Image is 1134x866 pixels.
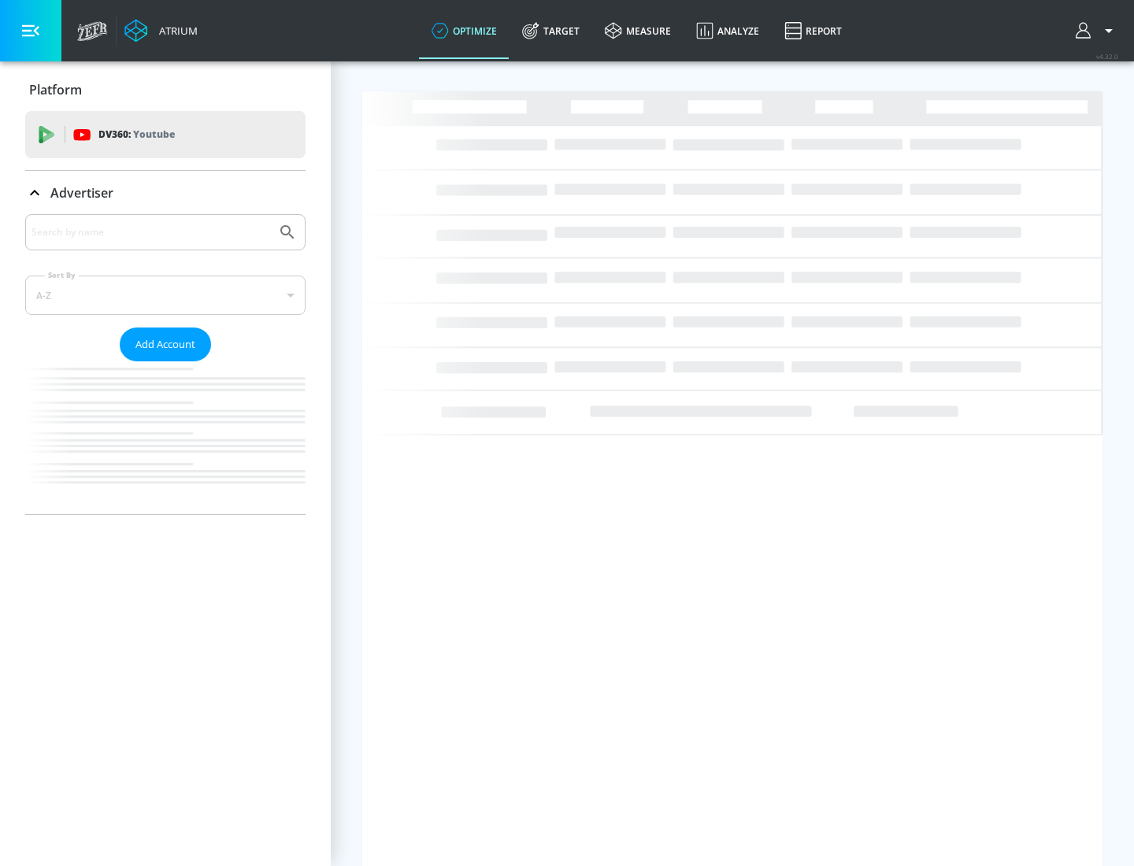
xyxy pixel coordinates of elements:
input: Search by name [31,222,270,242]
a: Report [772,2,854,59]
p: Advertiser [50,184,113,202]
a: optimize [419,2,510,59]
a: measure [592,2,684,59]
span: v 4.32.0 [1096,52,1118,61]
p: Youtube [133,126,175,142]
div: DV360: Youtube [25,111,306,158]
div: A-Z [25,276,306,315]
p: Platform [29,81,82,98]
div: Platform [25,68,306,112]
p: DV360: [98,126,175,143]
button: Add Account [120,328,211,361]
nav: list of Advertiser [25,361,306,514]
div: Atrium [153,24,198,38]
a: Analyze [684,2,772,59]
label: Sort By [45,270,79,280]
a: Atrium [124,19,198,43]
div: Advertiser [25,171,306,215]
span: Add Account [135,335,195,353]
div: Advertiser [25,214,306,514]
a: Target [510,2,592,59]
